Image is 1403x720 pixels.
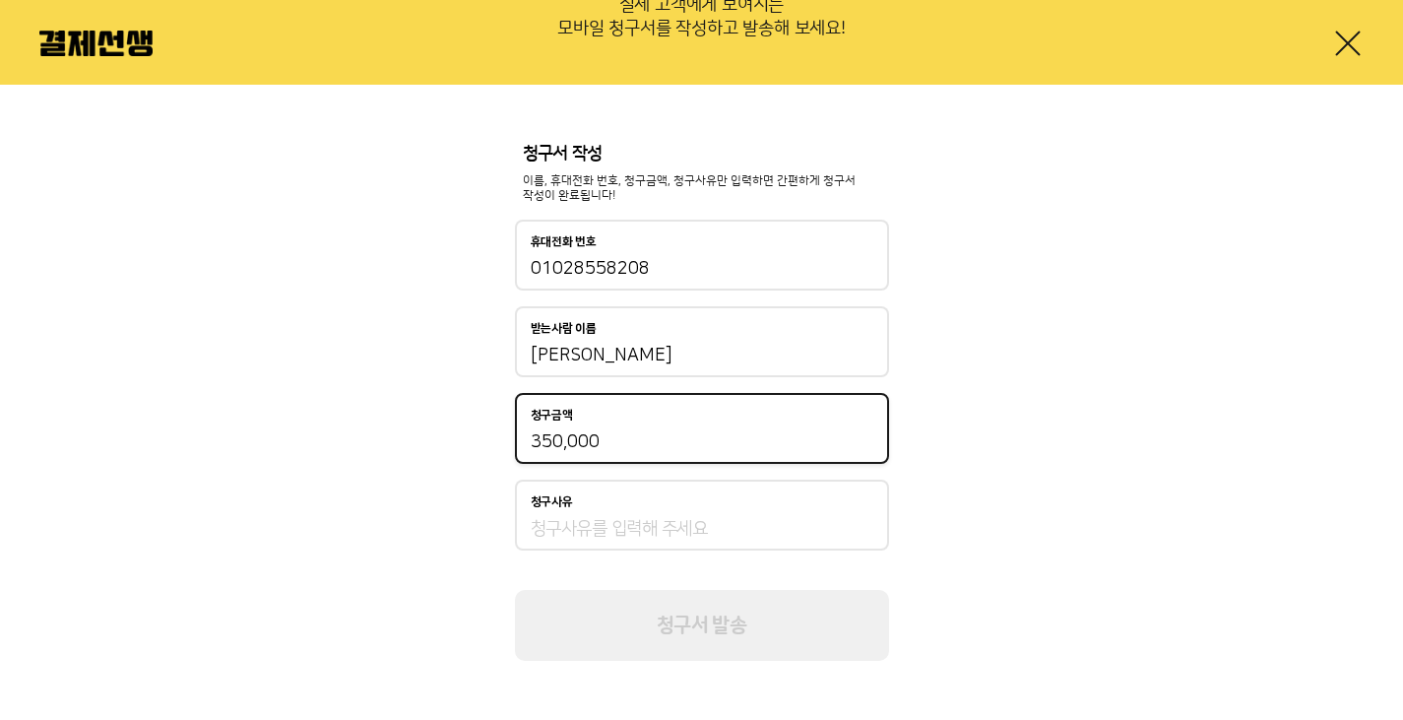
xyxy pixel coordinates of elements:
[523,173,881,205] p: 이름, 휴대전화 번호, 청구금액, 청구사유만 입력하면 간편하게 청구서 작성이 완료됩니다!
[531,257,873,281] input: 휴대전화 번호
[531,409,573,423] p: 청구금액
[523,144,881,165] p: 청구서 작성
[531,344,873,367] input: 받는사람 이름
[531,322,597,336] p: 받는사람 이름
[531,517,873,541] input: 청구사유
[515,590,889,661] button: 청구서 발송
[531,235,597,249] p: 휴대전화 번호
[531,495,573,509] p: 청구사유
[531,430,873,454] input: 청구금액
[39,31,153,56] img: 결제선생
